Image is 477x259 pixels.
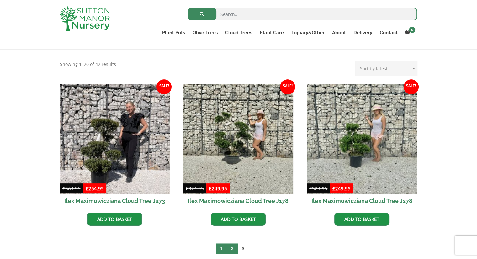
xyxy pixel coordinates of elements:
[209,185,212,192] span: £
[355,61,417,76] select: Shop order
[186,185,188,192] span: £
[307,84,417,194] img: Ilex Maximowicziana Cloud Tree J278
[189,28,221,37] a: Olive Trees
[376,28,401,37] a: Contact
[156,79,172,94] span: Sale!
[334,213,389,226] a: Add to basket: “Ilex Maximowicziana Cloud Tree J278”
[238,243,249,254] a: Page 3
[349,28,376,37] a: Delivery
[409,27,415,33] span: 0
[307,84,417,208] a: Sale! Ilex Maximowicziana Cloud Tree J278
[309,185,312,192] span: £
[332,185,335,192] span: £
[60,194,170,208] h2: Ilex Maximowicziana Cloud Tree J273
[62,185,65,192] span: £
[307,194,417,208] h2: Ilex Maximowicziana Cloud Tree J278
[186,185,204,192] bdi: 324.95
[183,84,293,194] img: Ilex Maximowicziana Cloud Tree J178
[256,28,287,37] a: Plant Care
[60,61,116,68] p: Showing 1–20 of 42 results
[287,28,328,37] a: Topiary&Other
[309,185,327,192] bdi: 324.95
[87,213,142,226] a: Add to basket: “Ilex Maximowicziana Cloud Tree J273”
[86,185,104,192] bdi: 254.95
[60,6,110,31] img: logo
[280,79,295,94] span: Sale!
[404,79,419,94] span: Sale!
[332,185,351,192] bdi: 249.95
[249,243,262,254] a: →
[158,28,189,37] a: Plant Pots
[209,185,227,192] bdi: 249.95
[188,8,417,20] input: Search...
[227,243,238,254] a: Page 2
[60,84,170,208] a: Sale! Ilex Maximowicziana Cloud Tree J273
[60,84,170,194] img: Ilex Maximowicziana Cloud Tree J273
[216,243,227,254] span: Page 1
[60,243,417,256] nav: Product Pagination
[86,185,88,192] span: £
[183,84,293,208] a: Sale! Ilex Maximowicziana Cloud Tree J178
[221,28,256,37] a: Cloud Trees
[328,28,349,37] a: About
[401,28,417,37] a: 0
[211,213,266,226] a: Add to basket: “Ilex Maximowicziana Cloud Tree J178”
[62,185,81,192] bdi: 364.95
[183,194,293,208] h2: Ilex Maximowicziana Cloud Tree J178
